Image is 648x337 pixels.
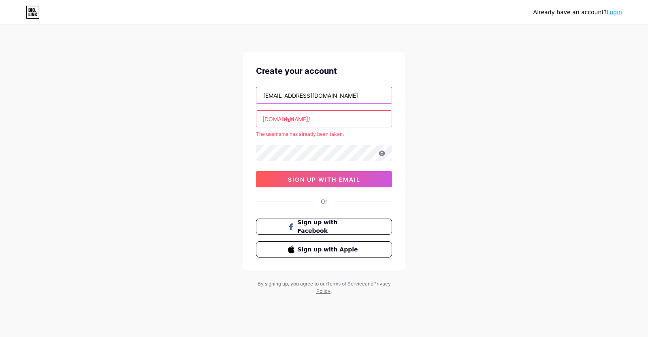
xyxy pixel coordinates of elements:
[533,8,622,17] div: Already have an account?
[256,87,392,103] input: Email
[256,171,392,187] button: sign up with email
[327,281,365,287] a: Terms of Service
[288,176,360,183] span: sign up with email
[262,115,310,123] div: [DOMAIN_NAME]/
[256,241,392,258] button: Sign up with Apple
[256,131,392,138] div: The username has already been taken.
[256,219,392,235] button: Sign up with Facebook
[255,280,393,295] div: By signing up, you agree to our and .
[298,245,360,254] span: Sign up with Apple
[256,111,392,127] input: username
[298,218,360,235] span: Sign up with Facebook
[321,197,327,206] div: Or
[256,65,392,77] div: Create your account
[607,9,622,15] a: Login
